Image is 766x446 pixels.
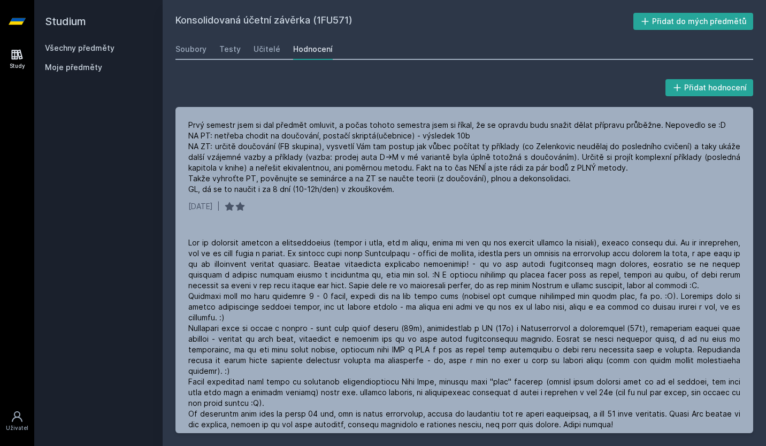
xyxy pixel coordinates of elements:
a: Uživatel [2,405,32,437]
div: Hodnocení [293,44,333,55]
span: Moje předměty [45,62,102,73]
button: Přidat do mých předmětů [633,13,754,30]
a: Study [2,43,32,75]
div: Učitelé [254,44,280,55]
div: | [217,201,220,212]
div: Prvý semestr jsem si dal předmět omluvit, a počas tohoto semestra jsem si říkal, že se opravdu bu... [188,120,740,195]
a: Všechny předměty [45,43,114,52]
a: Hodnocení [293,39,333,60]
button: Přidat hodnocení [665,79,754,96]
a: Soubory [175,39,206,60]
h2: Konsolidovaná účetní závěrka (1FU571) [175,13,633,30]
div: Study [10,62,25,70]
div: [DATE] [188,201,213,212]
div: Soubory [175,44,206,55]
div: Uživatel [6,424,28,432]
div: Lor ip dolorsit ametcon a elitseddoeius (tempor i utla, etd m aliqu, enima mi ven qu nos exercit ... [188,237,740,430]
a: Učitelé [254,39,280,60]
a: Testy [219,39,241,60]
div: Testy [219,44,241,55]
